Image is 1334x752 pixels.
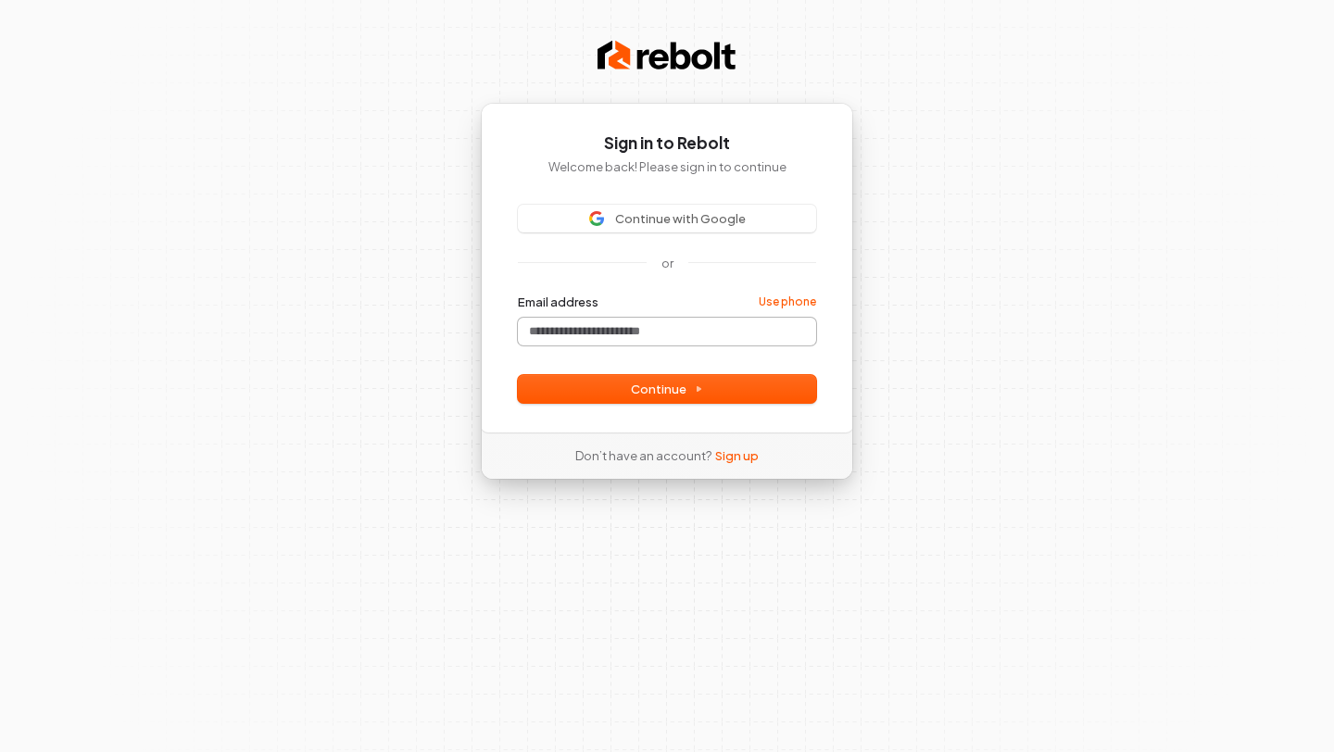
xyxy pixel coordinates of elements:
img: Sign in with Google [589,211,604,226]
a: Use phone [759,295,816,309]
span: Don’t have an account? [575,447,711,464]
label: Email address [518,294,598,310]
p: or [661,255,673,271]
img: Rebolt Logo [598,37,736,74]
p: Welcome back! Please sign in to continue [518,158,816,175]
span: Continue [631,381,703,397]
a: Sign up [715,447,759,464]
button: Sign in with GoogleContinue with Google [518,205,816,232]
h1: Sign in to Rebolt [518,132,816,155]
button: Continue [518,375,816,403]
span: Continue with Google [615,210,746,227]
